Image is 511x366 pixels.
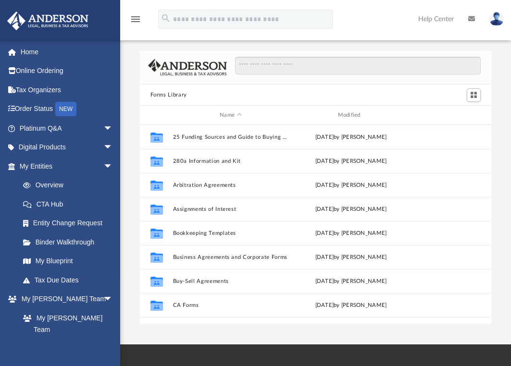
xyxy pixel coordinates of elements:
[7,290,123,309] a: My [PERSON_NAME] Teamarrow_drop_down
[13,214,127,233] a: Entity Change Request
[7,157,127,176] a: My Entitiesarrow_drop_down
[293,301,409,310] div: [DATE] by [PERSON_NAME]
[467,88,481,102] button: Switch to Grid View
[13,270,127,290] a: Tax Due Dates
[7,99,127,119] a: Order StatusNEW
[103,290,123,309] span: arrow_drop_down
[150,91,187,99] button: Forms Library
[103,138,123,158] span: arrow_drop_down
[293,253,409,262] div: [DATE] by [PERSON_NAME]
[293,133,409,142] div: [DATE] by [PERSON_NAME]
[103,157,123,176] span: arrow_drop_down
[13,176,127,195] a: Overview
[173,230,288,236] button: Bookkeeping Templates
[173,254,288,260] button: Business Agreements and Corporate Forms
[293,229,409,238] div: [DATE] by [PERSON_NAME]
[130,13,141,25] i: menu
[293,157,409,166] div: [DATE] by [PERSON_NAME]
[293,111,409,120] div: Modified
[7,119,127,138] a: Platinum Q&Aarrow_drop_down
[293,181,409,190] div: [DATE] by [PERSON_NAME]
[293,205,409,214] div: [DATE] by [PERSON_NAME]
[13,308,118,339] a: My [PERSON_NAME] Team
[7,61,127,81] a: Online Ordering
[140,125,492,324] div: grid
[489,12,504,26] img: User Pic
[144,111,168,120] div: id
[173,206,288,212] button: Assignments of Interest
[173,278,288,284] button: Buy-Sell Agreements
[173,134,288,140] button: 25 Funding Sources and Guide to Buying a Franchise
[173,158,288,164] button: 280a Information and Kit
[7,42,127,61] a: Home
[13,252,123,271] a: My Blueprint
[235,57,481,75] input: Search files and folders
[103,119,123,138] span: arrow_drop_down
[413,111,480,120] div: id
[13,232,127,252] a: Binder Walkthrough
[173,182,288,188] button: Arbitration Agreements
[172,111,288,120] div: Name
[13,195,127,214] a: CTA Hub
[55,102,76,116] div: NEW
[7,80,127,99] a: Tax Organizers
[7,138,127,157] a: Digital Productsarrow_drop_down
[161,13,171,24] i: search
[4,12,91,30] img: Anderson Advisors Platinum Portal
[173,302,288,308] button: CA Forms
[293,277,409,286] div: [DATE] by [PERSON_NAME]
[130,18,141,25] a: menu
